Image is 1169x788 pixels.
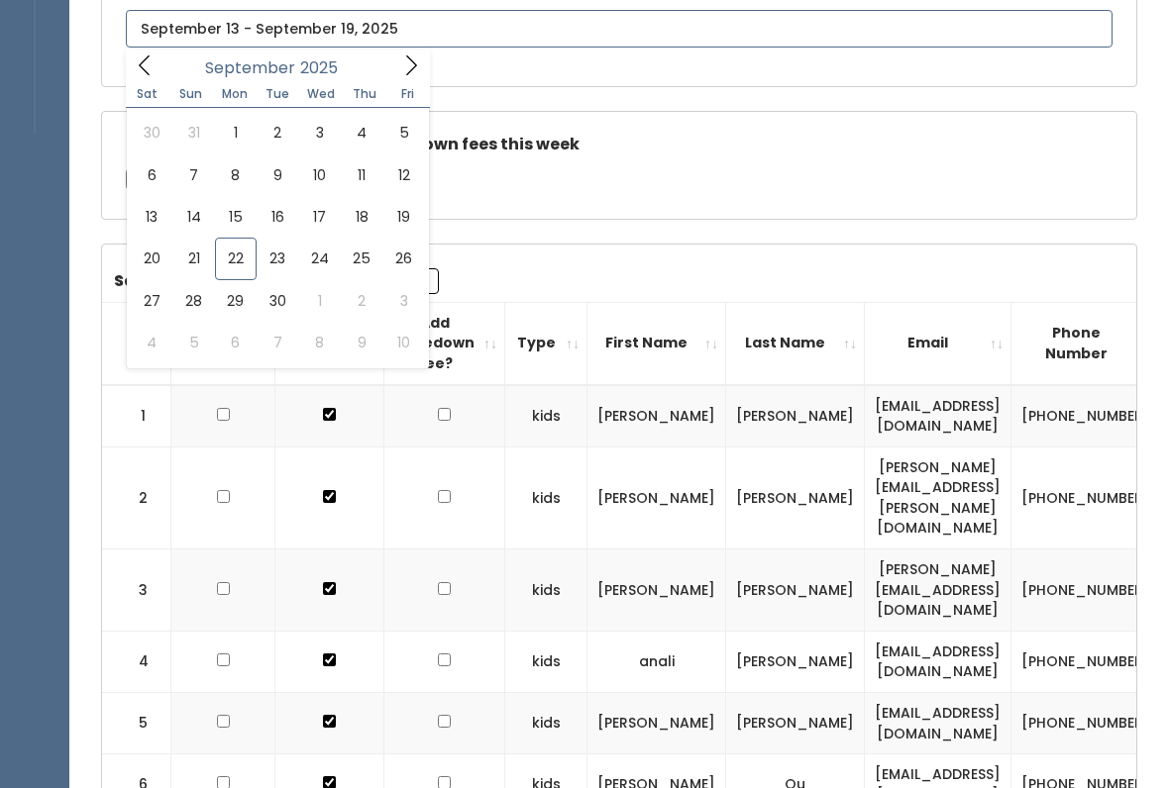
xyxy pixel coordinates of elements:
span: September 2, 2025 [257,113,298,154]
span: October 6, 2025 [215,323,257,364]
span: October 10, 2025 [382,323,424,364]
td: 4 [102,632,171,693]
td: [PERSON_NAME] [587,447,726,549]
td: anali [587,632,726,693]
td: kids [505,693,587,754]
td: kids [505,386,587,448]
th: Last Name: activate to sort column ascending [726,303,865,385]
span: September 10, 2025 [299,155,341,197]
span: September 26, 2025 [382,239,424,280]
span: September 17, 2025 [299,197,341,239]
span: September 18, 2025 [341,197,382,239]
td: [EMAIL_ADDRESS][DOMAIN_NAME] [865,386,1011,448]
span: October 9, 2025 [341,323,382,364]
td: [PERSON_NAME] [587,693,726,754]
span: September 16, 2025 [257,197,298,239]
label: Search: [114,269,439,295]
span: September 13, 2025 [131,197,172,239]
span: Thu [343,89,386,101]
span: October 7, 2025 [257,323,298,364]
span: September 5, 2025 [382,113,424,154]
span: September 4, 2025 [341,113,382,154]
span: September 21, 2025 [172,239,214,280]
span: September 1, 2025 [215,113,257,154]
span: October 8, 2025 [299,323,341,364]
td: 2 [102,447,171,549]
td: kids [505,447,587,549]
span: September 27, 2025 [131,281,172,323]
span: September 25, 2025 [341,239,382,280]
td: [PERSON_NAME] [587,550,726,633]
span: October 3, 2025 [382,281,424,323]
th: Email: activate to sort column ascending [865,303,1011,385]
td: [PERSON_NAME] [726,447,865,549]
span: Wed [299,89,343,101]
span: Tue [256,89,299,101]
span: September 22, 2025 [215,239,257,280]
span: Fri [386,89,430,101]
span: August 31, 2025 [172,113,214,154]
td: [EMAIL_ADDRESS][DOMAIN_NAME] [865,632,1011,693]
td: [PERSON_NAME] [726,386,865,448]
td: 1 [102,386,171,448]
span: September 8, 2025 [215,155,257,197]
td: 5 [102,693,171,754]
span: September 6, 2025 [131,155,172,197]
span: September 9, 2025 [257,155,298,197]
input: September 13 - September 19, 2025 [126,11,1113,49]
input: Year [295,56,355,81]
td: [PERSON_NAME] [726,550,865,633]
span: September 19, 2025 [382,197,424,239]
th: #: activate to sort column descending [102,303,171,385]
td: [PERSON_NAME] [587,386,726,448]
span: September 20, 2025 [131,239,172,280]
td: [PERSON_NAME][EMAIL_ADDRESS][PERSON_NAME][DOMAIN_NAME] [865,447,1011,549]
span: October 2, 2025 [341,281,382,323]
span: September 30, 2025 [257,281,298,323]
td: [PERSON_NAME] [726,693,865,754]
span: October 5, 2025 [172,323,214,364]
td: 3 [102,550,171,633]
th: First Name: activate to sort column ascending [587,303,726,385]
th: Type: activate to sort column ascending [505,303,587,385]
td: kids [505,632,587,693]
span: September 15, 2025 [215,197,257,239]
span: September 28, 2025 [172,281,214,323]
td: [PHONE_NUMBER] [1011,447,1161,549]
td: [PERSON_NAME] [726,632,865,693]
td: [PHONE_NUMBER] [1011,632,1161,693]
span: September 11, 2025 [341,155,382,197]
span: September 3, 2025 [299,113,341,154]
span: September 14, 2025 [172,197,214,239]
th: Phone Number: activate to sort column ascending [1011,303,1161,385]
span: August 30, 2025 [131,113,172,154]
span: September [205,61,295,77]
span: September 12, 2025 [382,155,424,197]
td: [PHONE_NUMBER] [1011,693,1161,754]
th: Add Takedown Fee?: activate to sort column ascending [384,303,505,385]
span: Mon [213,89,257,101]
td: [PHONE_NUMBER] [1011,550,1161,633]
td: [PHONE_NUMBER] [1011,386,1161,448]
td: kids [505,550,587,633]
span: September 23, 2025 [257,239,298,280]
span: Sun [169,89,213,101]
span: Sat [126,89,169,101]
td: [EMAIL_ADDRESS][DOMAIN_NAME] [865,693,1011,754]
span: October 1, 2025 [299,281,341,323]
td: [PERSON_NAME][EMAIL_ADDRESS][DOMAIN_NAME] [865,550,1011,633]
span: October 4, 2025 [131,323,172,364]
h5: Check this box if there are no takedown fees this week [126,137,1113,154]
span: September 24, 2025 [299,239,341,280]
span: September 29, 2025 [215,281,257,323]
span: September 7, 2025 [172,155,214,197]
